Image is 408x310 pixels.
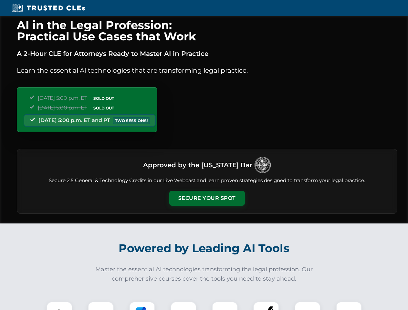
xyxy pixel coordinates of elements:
h3: Approved by the [US_STATE] Bar [143,159,252,171]
p: Master the essential AI technologies transforming the legal profession. Our comprehensive courses... [91,265,317,284]
span: SOLD OUT [91,105,116,111]
h2: Powered by Leading AI Tools [25,237,383,260]
img: Logo [255,157,271,173]
p: Learn the essential AI technologies that are transforming legal practice. [17,65,397,76]
p: A 2-Hour CLE for Attorneys Ready to Master AI in Practice [17,48,397,59]
span: SOLD OUT [91,95,116,102]
p: Secure 2.5 General & Technology Credits in our Live Webcast and learn proven strategies designed ... [25,177,389,184]
span: [DATE] 5:00 p.m. ET [38,95,87,101]
h1: AI in the Legal Profession: Practical Use Cases that Work [17,19,397,42]
img: Trusted CLEs [10,3,87,13]
button: Secure Your Spot [169,191,245,206]
span: [DATE] 5:00 p.m. ET [38,105,87,111]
